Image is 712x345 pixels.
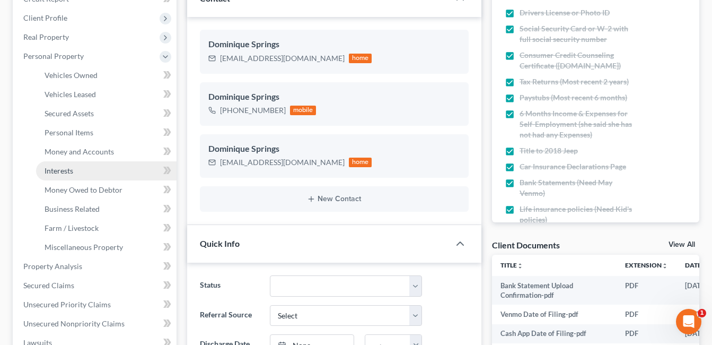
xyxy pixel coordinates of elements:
span: 6 Months Income & Expenses for Self-Employment (she said she has not had any Expenses) [520,108,638,140]
span: Farm / Livestock [45,223,99,232]
div: Dominique Springs [208,143,460,156]
td: Bank Statement Upload Confirmation-pdf [492,276,617,305]
a: Miscellaneous Property [36,238,177,257]
span: Drivers License or Photo ID [520,7,610,18]
span: Property Analysis [23,262,82,271]
button: New Contact [208,195,460,203]
a: Property Analysis [15,257,177,276]
a: Money and Accounts [36,142,177,161]
a: Unsecured Nonpriority Claims [15,314,177,333]
span: Money and Accounts [45,147,114,156]
div: [EMAIL_ADDRESS][DOMAIN_NAME] [220,157,345,168]
a: Vehicles Leased [36,85,177,104]
div: mobile [290,106,317,115]
span: Car Insurance Declarations Page [520,161,626,172]
span: Business Related [45,204,100,213]
span: Paystubs (Most recent 6 months) [520,92,627,103]
span: Secured Claims [23,281,74,290]
label: Referral Source [195,305,265,326]
iframe: Intercom live chat [676,309,701,334]
span: Personal Property [23,51,84,61]
span: 1 [698,309,706,317]
span: Personal Items [45,128,93,137]
span: Tax Returns (Most recent 2 years) [520,76,629,87]
span: Quick Info [200,238,240,248]
td: Cash App Date of Filing-pdf [492,324,617,343]
a: Secured Assets [36,104,177,123]
span: Real Property [23,32,69,41]
span: Social Security Card or W-2 with full social security number [520,23,638,45]
div: home [349,54,372,63]
a: Personal Items [36,123,177,142]
a: Business Related [36,200,177,219]
div: [PHONE_NUMBER] [220,105,286,116]
span: Consumer Credit Counseling Certificate ([DOMAIN_NAME]) [520,50,638,71]
span: Interests [45,166,73,175]
td: Venmo Date of Filing-pdf [492,305,617,324]
i: unfold_more [662,263,668,269]
div: Client Documents [492,239,560,251]
div: home [349,158,372,167]
label: Status [195,275,265,297]
span: Vehicles Owned [45,71,98,80]
a: Interests [36,161,177,180]
span: Miscellaneous Property [45,243,123,252]
span: Unsecured Priority Claims [23,300,111,309]
div: [EMAIL_ADDRESS][DOMAIN_NAME] [220,53,345,64]
td: PDF [617,324,676,343]
span: Secured Assets [45,109,94,118]
i: unfold_more [517,263,523,269]
a: Farm / Livestock [36,219,177,238]
span: Client Profile [23,13,67,22]
div: Dominique Springs [208,38,460,51]
td: PDF [617,276,676,305]
a: View All [669,241,695,248]
a: Unsecured Priority Claims [15,295,177,314]
td: PDF [617,305,676,324]
a: Money Owed to Debtor [36,180,177,200]
a: Extensionunfold_more [625,261,668,269]
span: Bank Statements (Need May Venmo) [520,177,638,199]
a: Secured Claims [15,276,177,295]
span: Life insurance policies (Need Kid's policies) [520,204,638,225]
a: Vehicles Owned [36,66,177,85]
div: Dominique Springs [208,91,460,103]
span: Money Owed to Debtor [45,185,122,194]
a: Titleunfold_more [500,261,523,269]
span: Unsecured Nonpriority Claims [23,319,125,328]
span: Title to 2018 Jeep [520,145,578,156]
span: Vehicles Leased [45,90,96,99]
